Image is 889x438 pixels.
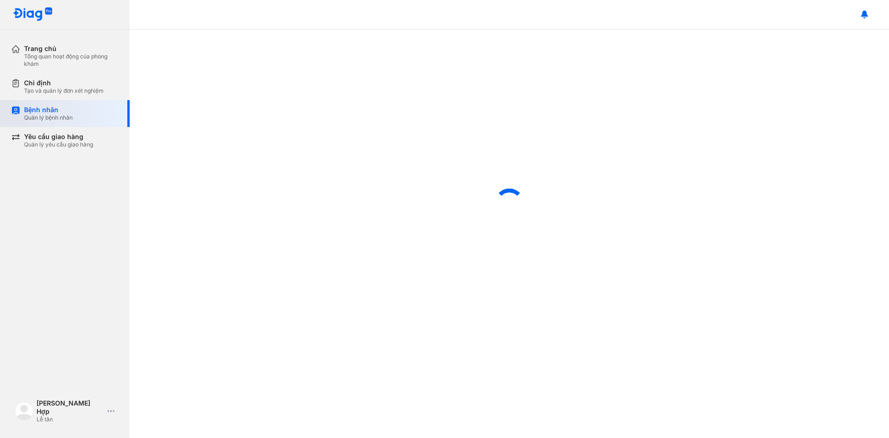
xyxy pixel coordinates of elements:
[24,141,93,148] div: Quản lý yêu cầu giao hàng
[24,79,104,87] div: Chỉ định
[24,87,104,95] div: Tạo và quản lý đơn xét nghiệm
[13,7,53,22] img: logo
[24,133,93,141] div: Yêu cầu giao hàng
[37,416,104,423] div: Lễ tân
[24,106,73,114] div: Bệnh nhân
[24,114,73,121] div: Quản lý bệnh nhân
[24,53,119,68] div: Tổng quan hoạt động của phòng khám
[24,44,119,53] div: Trang chủ
[37,399,104,416] div: [PERSON_NAME] Hợp
[15,402,33,420] img: logo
